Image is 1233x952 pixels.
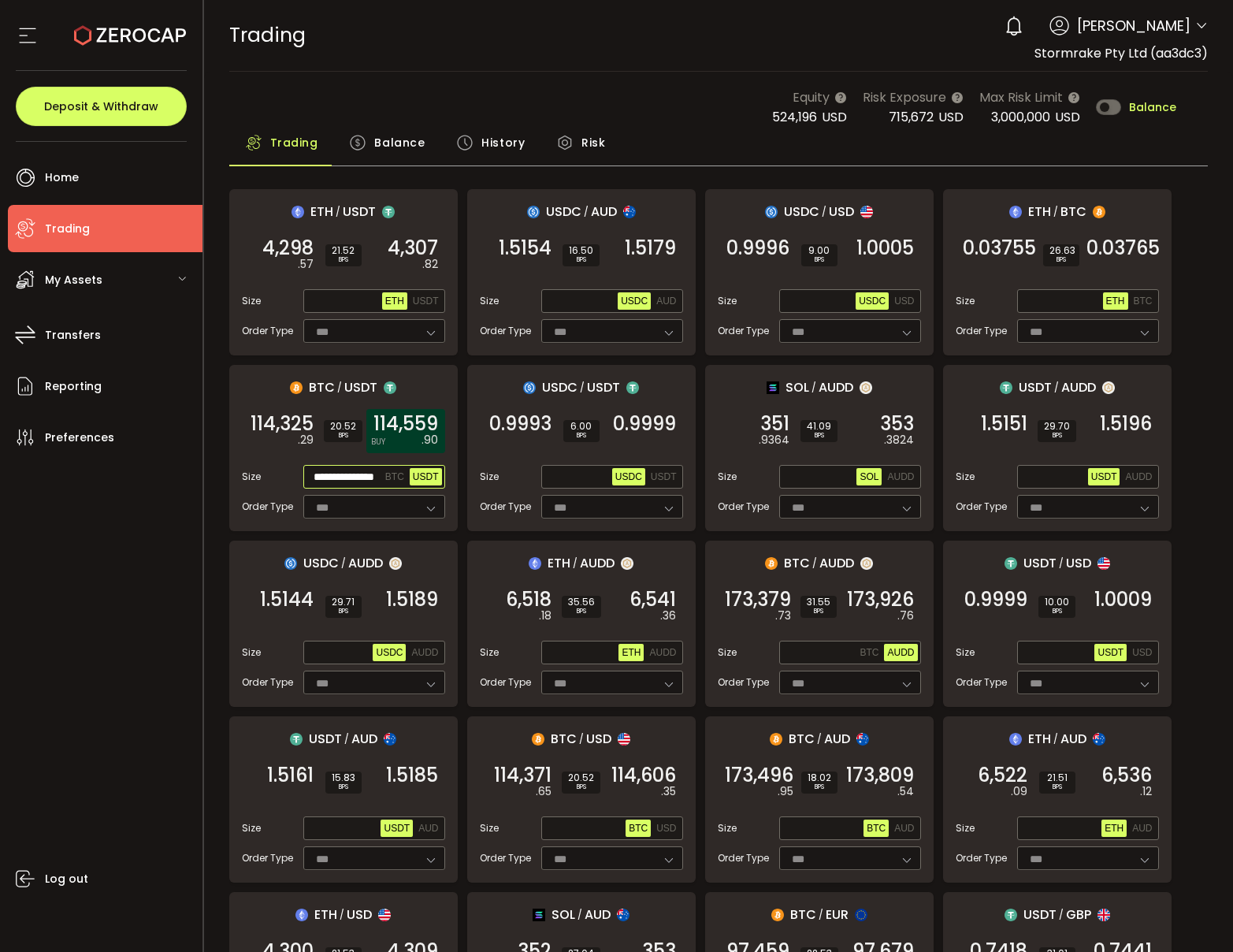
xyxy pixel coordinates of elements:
span: 18.02 [808,773,831,783]
span: 114,325 [251,416,314,432]
span: BTC [790,905,816,924]
span: AUD [656,296,676,307]
span: 524,196 [772,108,817,126]
span: 31.55 [807,597,830,607]
span: Order Type [480,324,531,338]
span: USDT [1023,553,1057,573]
span: 1.5196 [1100,416,1152,432]
span: Order Type [480,500,531,514]
iframe: Chat Widget [1045,782,1233,952]
span: USDC [376,647,403,658]
button: USDC [612,468,645,485]
span: AUD [1060,729,1086,749]
span: AUDD [819,553,854,573]
img: zuPXiwguUFiBOIQyqLOiXsnnNitlx7q4LCwEbLHADjIpTka+Lip0HH8D0VTrd02z+wEAAAAASUVORK5CYII= [1102,381,1115,394]
span: 10.00 [1045,597,1069,607]
img: usdt_portfolio.svg [1005,557,1017,570]
span: BTC [309,377,335,397]
em: / [336,205,340,219]
button: USDT [648,468,680,485]
img: zuPXiwguUFiBOIQyqLOiXsnnNitlx7q4LCwEbLHADjIpTka+Lip0HH8D0VTrd02z+wEAAAAASUVORK5CYII= [860,381,872,394]
button: BTC [382,468,407,485]
span: 35.56 [568,597,595,607]
span: 353 [880,416,914,432]
span: Order Type [480,851,531,865]
em: / [341,556,346,571]
span: BTC [860,647,878,658]
em: / [579,732,584,746]
span: Size [718,645,737,660]
span: 3,000,000 [991,108,1050,126]
span: 173,809 [846,768,914,783]
button: USDT [410,468,442,485]
span: USDT [343,202,376,221]
span: 29.71 [332,597,355,607]
span: AUD [591,202,617,221]
i: BPS [807,431,831,441]
span: AUDD [1061,377,1096,397]
i: BPS [1049,255,1073,265]
span: 1.5154 [499,240,552,256]
span: USD [938,108,964,126]
span: 41.09 [807,422,831,431]
span: Size [480,294,499,308]
span: BTC [629,823,648,834]
em: .57 [298,256,314,273]
span: AUDD [649,647,676,658]
span: 1.5179 [625,240,676,256]
span: 1.5161 [267,768,314,783]
button: USDC [856,292,889,310]
span: Size [242,821,261,835]
span: 114,606 [611,768,676,783]
em: / [1053,205,1058,219]
span: 0.03755 [963,240,1036,256]
i: BPS [569,255,593,265]
span: Size [480,821,499,835]
span: AUD [351,729,377,749]
span: Size [956,470,975,484]
img: sol_portfolio.png [767,381,779,394]
img: eth_portfolio.svg [292,206,304,218]
span: 0.9999 [613,416,676,432]
span: Reporting [45,375,102,398]
span: Size [242,470,261,484]
span: USDC [621,296,648,307]
em: / [812,556,817,571]
span: BTC [551,729,577,749]
span: Size [956,645,975,660]
span: 0.03765 [1086,240,1160,256]
span: SOL [860,471,878,482]
i: BPS [568,783,594,792]
button: BTC [863,820,889,837]
img: zuPXiwguUFiBOIQyqLOiXsnnNitlx7q4LCwEbLHADjIpTka+Lip0HH8D0VTrd02z+wEAAAAASUVORK5CYII= [860,557,873,570]
span: Preferences [45,426,114,449]
span: Order Type [956,324,1007,338]
span: Size [956,821,975,835]
img: zuPXiwguUFiBOIQyqLOiXsnnNitlx7q4LCwEbLHADjIpTka+Lip0HH8D0VTrd02z+wEAAAAASUVORK5CYII= [389,557,402,570]
button: AUDD [884,468,917,485]
img: usdc_portfolio.svg [527,206,540,218]
button: AUD [891,820,917,837]
img: zuPXiwguUFiBOIQyqLOiXsnnNitlx7q4LCwEbLHADjIpTka+Lip0HH8D0VTrd02z+wEAAAAASUVORK5CYII= [621,557,633,570]
em: / [584,205,589,219]
span: AUDD [1125,471,1152,482]
em: / [819,908,823,922]
span: 1.0005 [856,240,914,256]
span: Order Type [242,324,293,338]
span: AUDD [348,553,383,573]
span: Order Type [718,851,769,865]
span: USD [822,108,847,126]
i: BPS [332,607,355,616]
span: Size [718,470,737,484]
button: USDT [1088,468,1120,485]
span: 173,379 [725,592,791,608]
span: 1.5189 [386,592,438,608]
span: 6.00 [570,422,593,431]
span: Max Risk Limit [979,87,1063,107]
img: aud_portfolio.svg [1093,733,1105,746]
span: USDC [542,377,578,397]
span: 114,559 [373,416,438,432]
em: .90 [422,432,438,448]
button: USD [1129,644,1155,661]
